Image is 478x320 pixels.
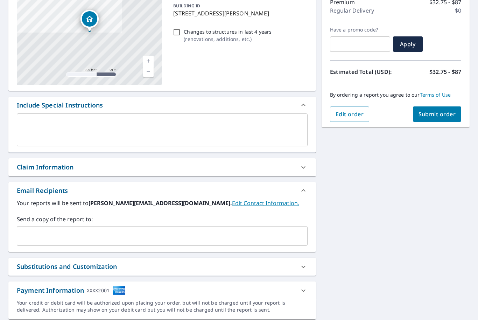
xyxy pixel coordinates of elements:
[87,286,110,295] div: XXXX2001
[80,10,99,32] div: Dropped pin, building 1, Residential property, 4123 Florence Blvd Omaha, NE 68110
[17,286,126,295] div: Payment Information
[173,3,200,9] p: BUILDING ID
[393,37,423,52] button: Apply
[17,215,308,224] label: Send a copy of the report to:
[336,111,364,118] span: Edit order
[8,97,316,114] div: Include Special Instructions
[184,28,272,36] p: Changes to structures in last 4 years
[330,7,374,15] p: Regular Delivery
[330,107,370,122] button: Edit order
[419,111,456,118] span: Submit order
[330,27,390,33] label: Have a promo code?
[143,56,154,67] a: Current Level 17, Zoom In
[232,200,299,207] a: EditContactInfo
[330,68,396,76] p: Estimated Total (USD):
[8,159,316,176] div: Claim Information
[17,300,308,314] div: Your credit or debit card will be authorized upon placing your order, but will not be charged unt...
[17,199,308,208] label: Your reports will be sent to
[89,200,232,207] b: [PERSON_NAME][EMAIL_ADDRESS][DOMAIN_NAME].
[17,101,103,110] div: Include Special Instructions
[143,67,154,77] a: Current Level 17, Zoom Out
[413,107,462,122] button: Submit order
[8,258,316,276] div: Substitutions and Customization
[17,163,74,172] div: Claim Information
[8,282,316,300] div: Payment InformationXXXX2001cardImage
[399,41,417,48] span: Apply
[17,262,117,272] div: Substitutions and Customization
[455,7,461,15] p: $0
[184,36,272,43] p: ( renovations, additions, etc. )
[420,92,451,98] a: Terms of Use
[8,182,316,199] div: Email Recipients
[173,9,304,18] p: [STREET_ADDRESS][PERSON_NAME]
[330,92,461,98] p: By ordering a report you agree to our
[112,286,126,295] img: cardImage
[17,186,68,196] div: Email Recipients
[429,68,461,76] p: $32.75 - $87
